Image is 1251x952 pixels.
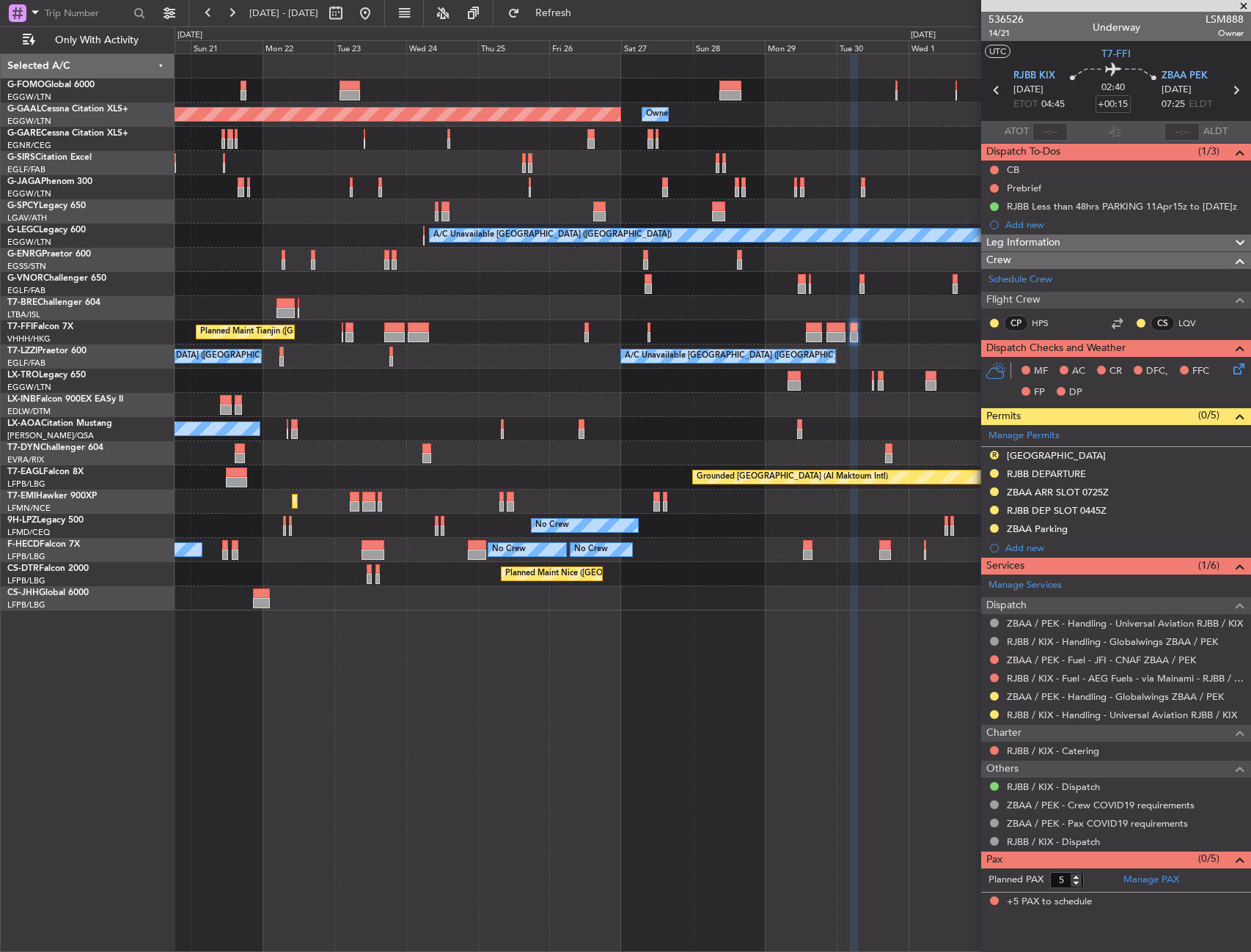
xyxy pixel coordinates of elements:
div: Thu 2 [980,40,1052,53]
div: Prebrief [1007,182,1041,194]
a: EGGW/LTN [7,188,51,199]
span: ETOT [1013,97,1038,112]
a: LGAV/ATH [7,213,47,224]
span: (1/6) [1198,558,1219,573]
div: Planned Maint [GEOGRAPHIC_DATA] [296,490,436,512]
div: Underway [1093,20,1140,35]
span: Leg Information [986,235,1060,251]
a: LFPB/LBG [7,599,45,610]
a: ZBAA / PEK - Handling - Universal Aviation RJBB / KIX [1007,617,1243,630]
div: Planned Maint Tianjin ([GEOGRAPHIC_DATA]) [200,321,371,343]
span: [DATE] - [DATE] [249,7,318,20]
span: LX-TRO [7,371,39,380]
div: Thu 25 [478,40,550,53]
span: DFC, [1146,364,1168,379]
a: ZBAA / PEK - Fuel - JFI - CNAF ZBAA / PEK [1007,654,1196,666]
span: Dispatch [986,597,1027,614]
span: FFC [1192,364,1209,379]
div: Mon 29 [765,40,837,53]
span: 14/21 [988,27,1024,40]
div: [GEOGRAPHIC_DATA] [1007,449,1106,462]
span: CR [1109,364,1122,379]
a: LX-AOACitation Mustang [7,419,112,428]
span: Dispatch To-Dos [986,144,1060,160]
a: LFPB/LBG [7,479,45,490]
div: A/C Unavailable [GEOGRAPHIC_DATA] ([GEOGRAPHIC_DATA]) [433,224,672,246]
span: G-ENRG [7,250,42,259]
span: (0/5) [1198,407,1219,423]
span: ELDT [1189,97,1212,112]
span: T7-LZZI [7,347,37,355]
span: T7-FFI [1101,46,1131,62]
a: EGSS/STN [7,261,46,272]
div: [DATE] [177,29,202,42]
a: EGLF/FAB [7,285,45,296]
span: (1/3) [1198,144,1219,159]
a: EGGW/LTN [7,116,51,127]
a: EGGW/LTN [7,92,51,103]
span: T7-BRE [7,298,37,307]
a: G-SPCYLegacy 650 [7,202,86,210]
a: EGLF/FAB [7,358,45,369]
span: DP [1069,385,1082,400]
div: [DATE] [911,29,936,42]
span: MF [1034,364,1048,379]
div: ZBAA Parking [1007,523,1068,535]
div: No Crew [574,539,608,561]
div: RJBB Less than 48hrs PARKING 11Apr15z to [DATE]z [1007,200,1237,213]
a: G-JAGAPhenom 300 [7,177,92,186]
span: G-LEGC [7,226,39,235]
a: [PERSON_NAME]/QSA [7,430,94,441]
span: Others [986,761,1019,778]
span: G-SIRS [7,153,35,162]
div: No Crew [535,514,569,536]
a: ZBAA / PEK - Handling - Globalwings ZBAA / PEK [1007,690,1224,703]
span: +5 PAX to schedule [1007,895,1092,909]
a: T7-FFIFalcon 7X [7,322,73,331]
a: CS-JHHGlobal 6000 [7,588,89,597]
span: Only With Activity [38,35,155,45]
a: RJBB / KIX - Catering [1007,745,1099,757]
span: [DATE] [1162,83,1192,97]
input: Trip Number [45,2,129,24]
span: G-SPCY [7,202,39,210]
span: Crew [986,252,1011,269]
span: Charter [986,725,1021,742]
span: RJBB KIX [1013,69,1055,84]
button: R [990,451,999,460]
span: FP [1034,385,1045,400]
a: LFMD/CEQ [7,527,50,538]
div: Mon 22 [263,40,334,53]
div: Sun 28 [693,40,765,53]
div: Sat 27 [621,40,693,53]
span: 02:40 [1101,81,1125,95]
a: VHHH/HKG [7,333,51,344]
span: 536526 [988,12,1024,27]
a: EGGW/LTN [7,382,51,393]
a: LQV [1178,317,1211,330]
a: G-LEGCLegacy 600 [7,226,86,235]
span: 07:25 [1162,97,1185,112]
a: HPS [1032,317,1065,330]
a: G-VNORChallenger 650 [7,274,106,283]
span: LSM888 [1206,12,1244,27]
span: Pax [986,852,1002,868]
div: A/C Unavailable [GEOGRAPHIC_DATA] ([GEOGRAPHIC_DATA]) [625,345,863,367]
div: ZBAA ARR SLOT 0725Z [1007,486,1109,498]
a: T7-DYNChallenger 604 [7,443,103,452]
span: Flight Crew [986,292,1041,309]
button: Refresh [501,1,589,25]
span: G-GAAL [7,105,41,114]
span: 9H-LPZ [7,516,37,525]
a: Manage Services [988,578,1062,593]
span: G-JAGA [7,177,41,186]
a: G-SIRSCitation Excel [7,153,92,162]
span: Services [986,558,1024,575]
span: Permits [986,408,1021,425]
div: Wed 1 [909,40,980,53]
a: T7-LZZIPraetor 600 [7,347,87,355]
a: ZBAA / PEK - Crew COVID19 requirements [1007,799,1195,811]
span: CS-DTR [7,564,39,573]
a: RJBB / KIX - Dispatch [1007,835,1100,848]
span: [DATE] [1013,83,1043,97]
